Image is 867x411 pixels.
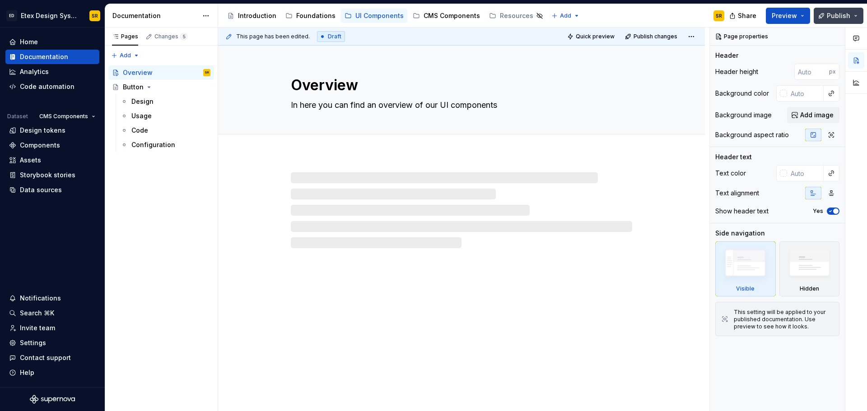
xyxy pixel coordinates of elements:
[117,138,214,152] a: Configuration
[5,351,99,365] button: Contact support
[341,9,407,23] a: UI Components
[20,323,55,332] div: Invite team
[5,336,99,350] a: Settings
[424,11,480,20] div: CMS Components
[715,169,746,178] div: Text color
[20,368,34,377] div: Help
[5,183,99,197] a: Data sources
[814,8,863,24] button: Publish
[20,156,41,165] div: Assets
[20,141,60,150] div: Components
[772,11,797,20] span: Preview
[20,294,61,303] div: Notifications
[20,171,75,180] div: Storybook stories
[787,107,839,123] button: Add image
[289,74,630,96] textarea: Overview
[30,395,75,404] a: Supernova Logo
[123,83,144,92] div: Button
[5,50,99,64] a: Documentation
[738,11,756,20] span: Share
[131,97,154,106] div: Design
[6,10,17,21] div: ED
[205,68,209,77] div: SR
[715,51,738,60] div: Header
[131,126,148,135] div: Code
[112,11,198,20] div: Documentation
[2,6,103,25] button: EDEtex Design SystemSR
[5,138,99,152] a: Components
[725,8,762,24] button: Share
[549,9,583,22] button: Add
[5,168,99,182] a: Storybook stories
[5,153,99,167] a: Assets
[5,65,99,79] a: Analytics
[715,89,769,98] div: Background color
[5,35,99,49] a: Home
[35,110,99,123] button: CMS Components
[779,241,840,296] div: Hidden
[236,33,310,40] span: This page has been edited.
[715,152,752,162] div: Header text
[734,309,834,330] div: This setting will be applied to your published documentation. Use preview to see how it looks.
[827,11,850,20] span: Publish
[634,33,677,40] span: Publish changes
[716,12,722,19] div: SR
[787,85,824,102] input: Auto
[7,113,28,120] div: Dataset
[622,30,681,43] button: Publish changes
[20,67,49,76] div: Analytics
[500,11,533,20] div: Resources
[560,12,571,19] span: Add
[238,11,276,20] div: Introduction
[154,33,187,40] div: Changes
[20,309,54,318] div: Search ⌘K
[20,338,46,347] div: Settings
[813,208,823,215] label: Yes
[117,123,214,138] a: Code
[20,185,62,194] div: Data sources
[5,365,99,380] button: Help
[5,306,99,320] button: Search ⌘K
[21,11,79,20] div: Etex Design System
[120,52,131,59] span: Add
[224,9,280,23] a: Introduction
[20,82,75,91] div: Code automation
[20,37,38,46] div: Home
[800,285,819,292] div: Hidden
[715,189,759,198] div: Text alignment
[39,113,88,120] span: CMS Components
[108,65,214,152] div: Page tree
[131,140,175,149] div: Configuration
[800,111,834,120] span: Add image
[131,111,152,120] div: Usage
[5,123,99,138] a: Design tokens
[20,126,65,135] div: Design tokens
[117,109,214,123] a: Usage
[715,229,765,238] div: Side navigation
[5,79,99,94] a: Code automation
[787,165,824,181] input: Auto
[766,8,810,24] button: Preview
[409,9,484,23] a: CMS Components
[123,68,153,77] div: Overview
[108,49,142,62] button: Add
[92,12,98,19] div: SR
[282,9,339,23] a: Foundations
[289,98,630,112] textarea: In here you can find an overview of our UI components
[794,64,829,80] input: Auto
[715,130,789,139] div: Background aspect ratio
[829,68,836,75] p: px
[328,33,341,40] span: Draft
[5,321,99,335] a: Invite team
[564,30,619,43] button: Quick preview
[20,52,68,61] div: Documentation
[224,7,547,25] div: Page tree
[715,241,776,296] div: Visible
[117,94,214,109] a: Design
[108,65,214,80] a: OverviewSR
[715,67,758,76] div: Header height
[715,111,772,120] div: Background image
[576,33,615,40] span: Quick preview
[108,80,214,94] a: Button
[180,33,187,40] span: 5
